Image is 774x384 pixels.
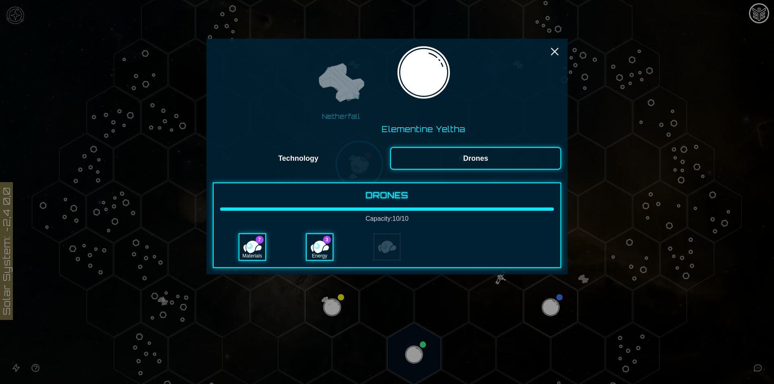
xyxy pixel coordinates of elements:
[306,233,333,261] button: 3Energy
[307,252,333,260] div: Energy
[220,214,554,224] div: Capacity: 10 / 10
[548,45,561,58] button: Close
[213,147,384,170] button: Technology
[239,252,265,260] div: Materials
[239,233,266,261] button: 7Materials
[220,190,554,201] h3: Drones
[392,44,454,106] img: Planet
[377,237,397,257] img: Drone
[390,147,561,170] button: Drones
[310,55,372,125] button: Netherfall
[374,41,472,139] button: Elementine Yeltha
[316,58,366,109] img: Ship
